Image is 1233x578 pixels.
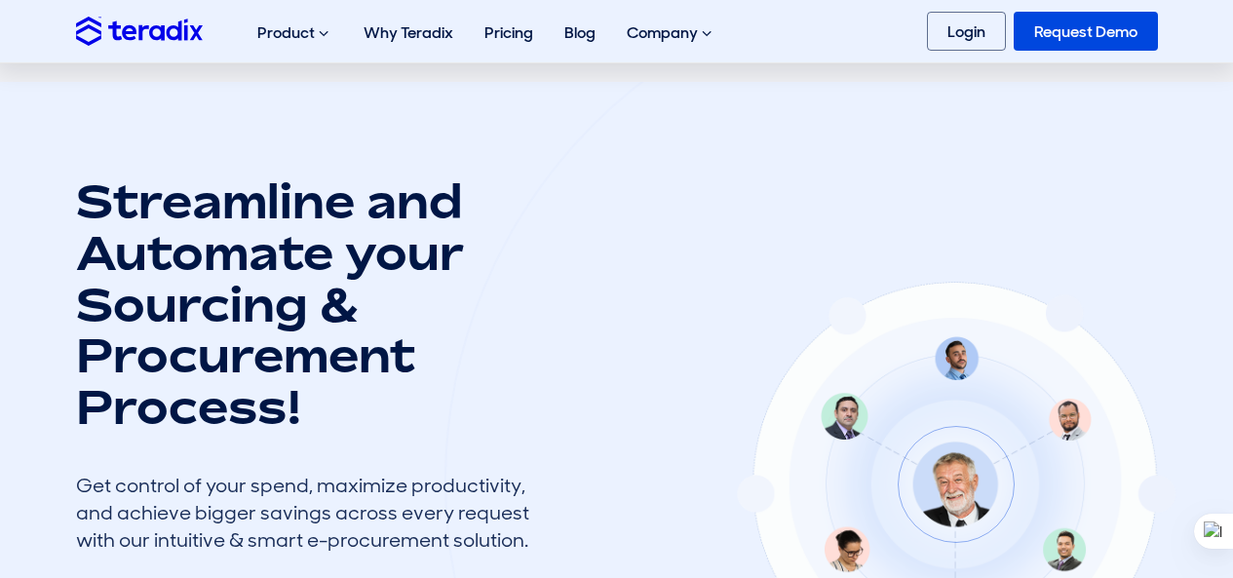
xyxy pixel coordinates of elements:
div: Company [611,2,731,64]
img: Teradix logo [76,17,203,45]
h1: Streamline and Automate your Sourcing & Procurement Process! [76,175,544,433]
a: Request Demo [1014,12,1158,51]
a: Login [927,12,1006,51]
a: Why Teradix [348,2,469,63]
div: Product [242,2,348,64]
a: Pricing [469,2,549,63]
div: Get control of your spend, maximize productivity, and achieve bigger savings across every request... [76,472,544,554]
a: Blog [549,2,611,63]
